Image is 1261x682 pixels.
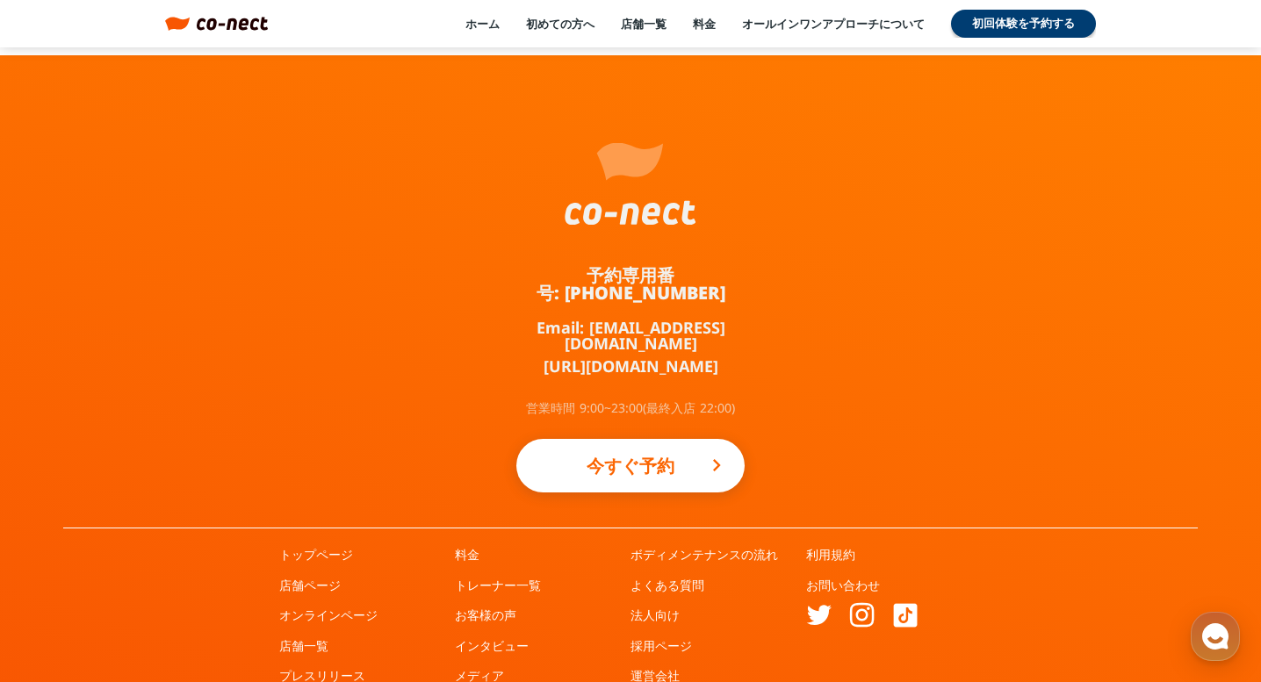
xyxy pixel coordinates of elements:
a: 初めての方へ [526,16,594,32]
a: オールインワンアプローチについて [742,16,925,32]
a: 今すぐ予約keyboard_arrow_right [516,439,745,492]
a: 予約専用番号: [PHONE_NUMBER] [499,267,762,302]
a: 料金 [455,546,479,564]
a: トレーナー一覧 [455,577,541,594]
a: 法人向け [630,607,680,624]
a: [URL][DOMAIN_NAME] [544,358,718,374]
a: 店舗一覧 [279,637,328,655]
a: チャット [116,536,227,580]
a: ホーム [465,16,500,32]
i: keyboard_arrow_right [706,455,727,476]
a: お問い合わせ [806,577,880,594]
p: 今すぐ予約 [551,447,710,485]
p: 営業時間 9:00~23:00(最終入店 22:00) [526,402,735,414]
a: ボディメンテナンスの流れ [630,546,778,564]
a: トップページ [279,546,353,564]
a: 設定 [227,536,337,580]
span: チャット [150,564,192,578]
a: オンラインページ [279,607,378,624]
a: Email: [EMAIL_ADDRESS][DOMAIN_NAME] [499,319,762,351]
span: 設定 [271,563,292,577]
a: 採用ページ [630,637,692,655]
a: お客様の声 [455,607,516,624]
a: 初回体験を予約する [951,10,1096,38]
a: 店舗一覧 [621,16,667,32]
span: ホーム [45,563,76,577]
a: ホーム [5,536,116,580]
a: 店舗ページ [279,577,341,594]
a: よくある質問 [630,577,704,594]
a: インタビュー [455,637,529,655]
a: 利用規約 [806,546,855,564]
a: 料金 [693,16,716,32]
